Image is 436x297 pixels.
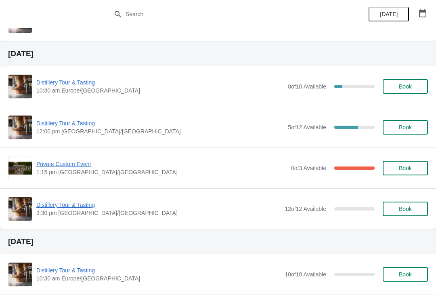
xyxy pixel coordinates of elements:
[399,206,412,212] span: Book
[36,86,284,95] span: 10:30 am Europe/[GEOGRAPHIC_DATA]
[36,201,281,209] span: Distillery Tour & Tasting
[383,202,428,216] button: Book
[399,165,412,171] span: Book
[383,267,428,282] button: Book
[369,7,409,21] button: [DATE]
[380,11,398,17] span: [DATE]
[399,271,412,278] span: Book
[36,266,281,274] span: Distillery Tour & Tasting
[383,79,428,94] button: Book
[288,124,326,131] span: 5 of 12 Available
[36,78,284,86] span: Distillery Tour & Tasting
[399,124,412,131] span: Book
[36,119,284,127] span: Distillery Tour & Tasting
[125,7,327,21] input: Search
[285,206,326,212] span: 12 of 12 Available
[8,162,32,175] img: Private Custom Event | | 1:15 pm Europe/London
[8,116,32,139] img: Distillery Tour & Tasting | | 12:00 pm Europe/London
[8,263,32,286] img: Distillery Tour & Tasting | | 10:30 am Europe/London
[8,238,428,246] h2: [DATE]
[383,120,428,135] button: Book
[36,168,287,176] span: 1:15 pm [GEOGRAPHIC_DATA]/[GEOGRAPHIC_DATA]
[383,161,428,175] button: Book
[36,160,287,168] span: Private Custom Event
[8,50,428,58] h2: [DATE]
[399,83,412,90] span: Book
[8,197,32,221] img: Distillery Tour & Tasting | | 3:30 pm Europe/London
[288,83,326,90] span: 8 of 10 Available
[285,271,326,278] span: 10 of 10 Available
[8,75,32,98] img: Distillery Tour & Tasting | | 10:30 am Europe/London
[291,165,326,171] span: 0 of 3 Available
[36,209,281,217] span: 3:30 pm [GEOGRAPHIC_DATA]/[GEOGRAPHIC_DATA]
[36,274,281,282] span: 10:30 am Europe/[GEOGRAPHIC_DATA]
[36,127,284,135] span: 12:00 pm [GEOGRAPHIC_DATA]/[GEOGRAPHIC_DATA]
